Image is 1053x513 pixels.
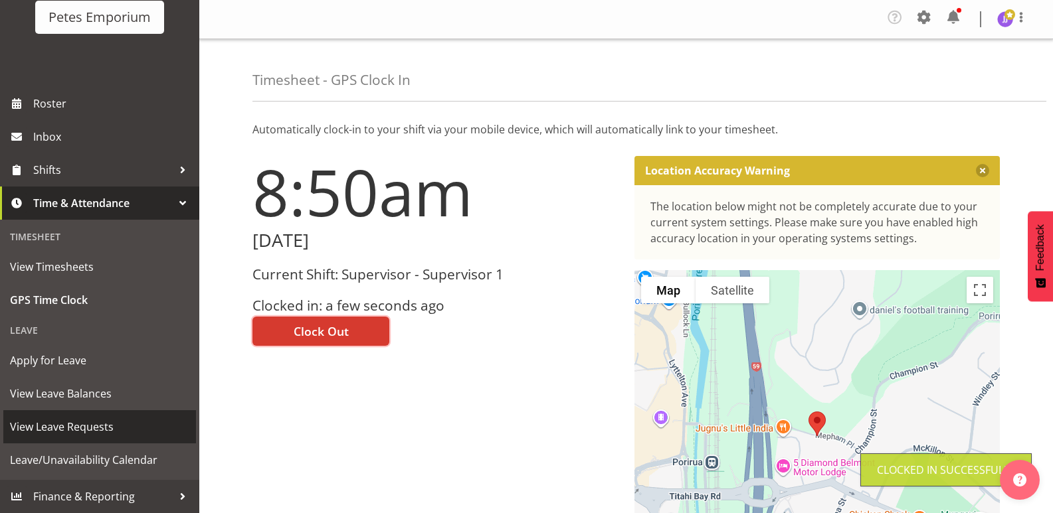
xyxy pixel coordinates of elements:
[252,230,619,251] h2: [DATE]
[3,410,196,443] a: View Leave Requests
[48,7,151,27] div: Petes Emporium
[33,193,173,213] span: Time & Attendance
[33,94,193,113] span: Roster
[641,277,696,303] button: Show street map
[877,462,1015,478] div: Clocked in Successfully
[650,198,985,246] div: The location below might not be completely accurate due to your current system settings. Please m...
[33,127,193,147] span: Inbox
[294,323,349,340] span: Clock Out
[3,223,196,250] div: Timesheet
[1028,211,1053,301] button: Feedback - Show survey
[976,164,989,177] button: Close message
[10,417,189,437] span: View Leave Requests
[1034,224,1046,271] span: Feedback
[33,160,173,180] span: Shifts
[10,350,189,370] span: Apply for Leave
[3,283,196,317] a: GPS Time Clock
[252,121,1000,137] p: Automatically clock-in to your shift via your mobile device, which will automatically link to you...
[252,267,619,282] h3: Current Shift: Supervisor - Supervisor 1
[696,277,769,303] button: Show satellite imagery
[10,290,189,310] span: GPS Time Clock
[645,164,790,177] p: Location Accuracy Warning
[997,11,1013,27] img: janelle-jonkers702.jpg
[3,250,196,283] a: View Timesheets
[252,156,619,228] h1: 8:50am
[252,317,389,346] button: Clock Out
[252,72,411,88] h4: Timesheet - GPS Clock In
[967,277,993,303] button: Toggle fullscreen view
[10,257,189,277] span: View Timesheets
[3,443,196,476] a: Leave/Unavailability Calendar
[10,384,189,403] span: View Leave Balances
[3,377,196,410] a: View Leave Balances
[33,486,173,506] span: Finance & Reporting
[10,450,189,470] span: Leave/Unavailability Calendar
[3,317,196,344] div: Leave
[252,298,619,313] h3: Clocked in: a few seconds ago
[1013,473,1026,486] img: help-xxl-2.png
[3,344,196,377] a: Apply for Leave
